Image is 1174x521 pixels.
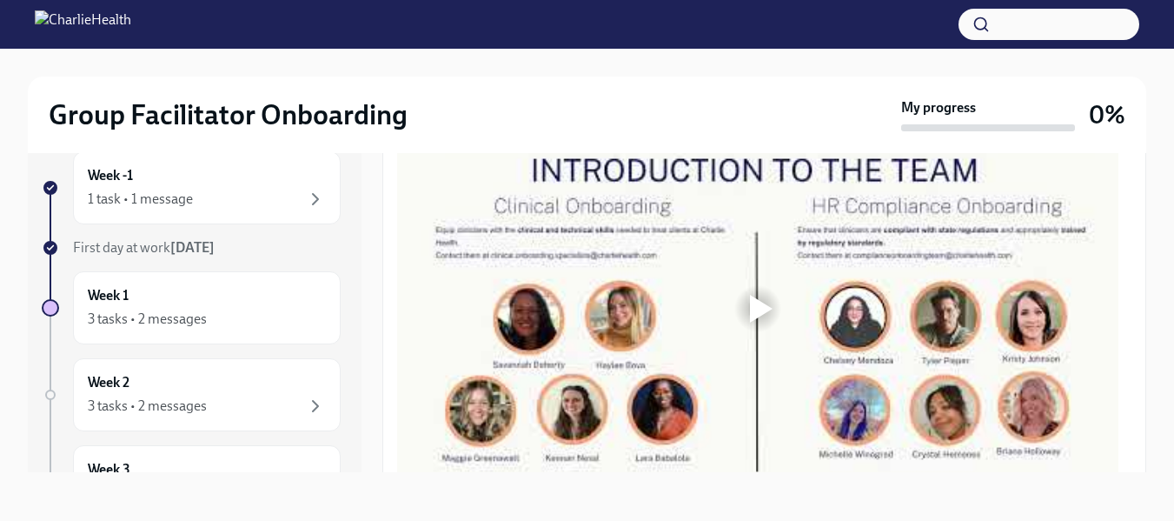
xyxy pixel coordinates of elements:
[170,239,215,256] strong: [DATE]
[42,445,341,518] a: Week 3
[42,271,341,344] a: Week 13 tasks • 2 messages
[901,98,976,117] strong: My progress
[73,239,215,256] span: First day at work
[49,97,408,132] h2: Group Facilitator Onboarding
[1089,99,1125,130] h3: 0%
[88,166,133,185] h6: Week -1
[42,358,341,431] a: Week 23 tasks • 2 messages
[88,190,193,209] div: 1 task • 1 message
[88,373,129,392] h6: Week 2
[42,238,341,257] a: First day at work[DATE]
[88,310,207,329] div: 3 tasks • 2 messages
[88,460,130,479] h6: Week 3
[35,10,131,38] img: CharlieHealth
[42,151,341,224] a: Week -11 task • 1 message
[88,397,207,416] div: 3 tasks • 2 messages
[88,286,129,305] h6: Week 1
